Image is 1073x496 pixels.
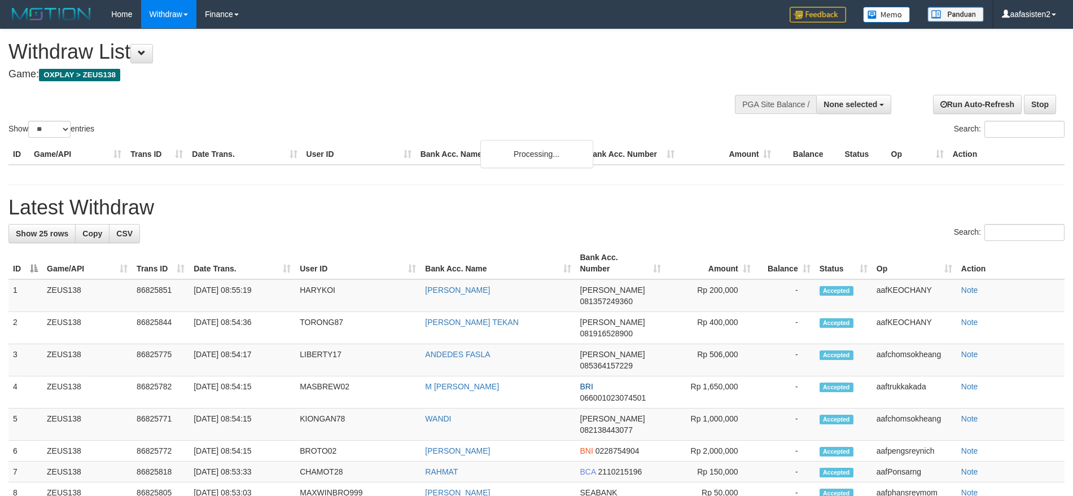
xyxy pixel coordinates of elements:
td: - [755,344,815,376]
th: Bank Acc. Number: activate to sort column ascending [576,247,665,279]
span: CSV [116,229,133,238]
a: M [PERSON_NAME] [425,382,499,391]
td: ZEUS138 [42,344,132,376]
td: 2 [8,312,42,344]
span: [PERSON_NAME] [580,350,645,359]
td: - [755,409,815,441]
span: BRI [580,382,593,391]
th: Op: activate to sort column ascending [872,247,957,279]
td: 4 [8,376,42,409]
a: Note [961,382,978,391]
span: BCA [580,467,596,476]
td: Rp 1,000,000 [665,409,755,441]
button: None selected [816,95,891,114]
a: ANDEDES FASLA [425,350,490,359]
span: [PERSON_NAME] [580,318,645,327]
span: BNI [580,446,593,455]
td: aafchomsokheang [872,344,957,376]
td: Rp 200,000 [665,279,755,312]
td: - [755,462,815,482]
a: Note [961,414,978,423]
td: LIBERTY17 [295,344,421,376]
td: ZEUS138 [42,376,132,409]
td: aafKEOCHANY [872,279,957,312]
span: OXPLAY > ZEUS138 [39,69,120,81]
img: panduan.png [927,7,984,22]
td: BROTO02 [295,441,421,462]
th: Action [948,144,1065,165]
a: Note [961,318,978,327]
td: 86825771 [132,409,189,441]
img: Button%20Memo.svg [863,7,910,23]
td: [DATE] 08:53:33 [189,462,295,482]
a: RAHMAT [425,467,458,476]
td: Rp 506,000 [665,344,755,376]
td: 86825772 [132,441,189,462]
td: aafpengsreynich [872,441,957,462]
a: Copy [75,224,110,243]
label: Search: [954,224,1065,241]
td: Rp 150,000 [665,462,755,482]
td: - [755,279,815,312]
td: 1 [8,279,42,312]
td: 5 [8,409,42,441]
span: Copy 0228754904 to clipboard [595,446,640,455]
td: [DATE] 08:54:17 [189,344,295,376]
a: Note [961,467,978,476]
th: Trans ID: activate to sort column ascending [132,247,189,279]
th: Op [887,144,948,165]
a: WANDI [425,414,451,423]
th: Amount [679,144,776,165]
img: MOTION_logo.png [8,6,94,23]
td: 6 [8,441,42,462]
th: Amount: activate to sort column ascending [665,247,755,279]
select: Showentries [28,121,71,138]
a: Show 25 rows [8,224,76,243]
th: ID [8,144,29,165]
span: Accepted [820,415,853,424]
span: Copy 066001023074501 to clipboard [580,393,646,402]
th: Game/API: activate to sort column ascending [42,247,132,279]
td: aafKEOCHANY [872,312,957,344]
th: Game/API [29,144,126,165]
span: Copy [82,229,102,238]
td: [DATE] 08:54:15 [189,441,295,462]
label: Show entries [8,121,94,138]
td: ZEUS138 [42,462,132,482]
span: Copy 085364157229 to clipboard [580,361,633,370]
input: Search: [984,121,1065,138]
img: Feedback.jpg [790,7,846,23]
label: Search: [954,121,1065,138]
th: User ID: activate to sort column ascending [295,247,421,279]
td: [DATE] 08:54:36 [189,312,295,344]
td: ZEUS138 [42,312,132,344]
td: aafchomsokheang [872,409,957,441]
div: PGA Site Balance / [735,95,816,114]
td: CHAMOT28 [295,462,421,482]
td: [DATE] 08:55:19 [189,279,295,312]
td: ZEUS138 [42,441,132,462]
th: Action [957,247,1065,279]
td: HARYKOI [295,279,421,312]
td: 3 [8,344,42,376]
td: - [755,441,815,462]
th: Trans ID [126,144,187,165]
span: Accepted [820,447,853,457]
td: TORONG87 [295,312,421,344]
a: Stop [1024,95,1056,114]
td: KIONGAN78 [295,409,421,441]
span: Show 25 rows [16,229,68,238]
td: [DATE] 08:54:15 [189,376,295,409]
td: - [755,312,815,344]
td: Rp 2,000,000 [665,441,755,462]
th: Status [840,144,886,165]
a: Run Auto-Refresh [933,95,1022,114]
span: Copy 082138443077 to clipboard [580,425,633,434]
span: Copy 2110215196 to clipboard [598,467,642,476]
td: 86825818 [132,462,189,482]
td: 7 [8,462,42,482]
a: Note [961,286,978,295]
div: Processing... [480,140,593,168]
td: ZEUS138 [42,279,132,312]
h1: Latest Withdraw [8,196,1065,219]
